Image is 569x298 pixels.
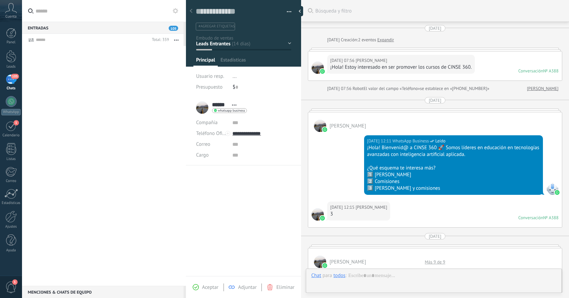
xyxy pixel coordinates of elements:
span: : [345,272,346,279]
span: Adjuntar [238,284,257,291]
div: 1️⃣ [PERSON_NAME] [367,171,540,178]
div: WhatsApp [1,109,21,115]
span: 2 eventos [358,37,376,43]
img: waba.svg [322,127,327,132]
div: Conversación [518,215,543,221]
img: waba.svg [320,69,325,74]
span: Aceptar [202,284,218,291]
span: Hassan [330,259,366,265]
span: #agregar etiquetas [198,24,235,29]
span: Hassan [312,208,324,221]
div: Ayuda [1,248,21,253]
span: Correo [196,141,210,147]
div: Ajustes [1,225,21,229]
span: Principal [196,57,215,67]
div: Ocultar [296,6,303,16]
span: Cargo [196,153,209,158]
div: [DATE] 07:56 [330,57,356,64]
div: 2️⃣ Comisiones [367,178,540,185]
div: 3 [330,211,387,217]
span: Hassan [356,57,387,64]
div: Panel [1,40,21,45]
span: 1 [12,279,18,285]
div: Conversación [518,68,543,74]
div: Presupuesto [196,82,228,93]
span: Estadísticas [220,57,246,67]
div: Total: 359 [149,37,169,43]
button: Correo [196,139,210,150]
span: Leído [435,138,445,144]
span: 105 [11,74,19,79]
div: Compañía [196,117,227,128]
span: Hassan [330,123,366,129]
img: waba.svg [322,263,327,268]
div: [DATE] 12:15 [330,204,356,211]
span: 105 [169,26,178,31]
div: todos [333,272,345,278]
span: para [322,272,332,279]
div: Entradas [22,22,184,34]
div: № A388 [543,68,559,74]
span: 1 [14,120,19,125]
span: Búsqueda y filtro [315,8,562,14]
span: El valor del campo «Teléfono» [363,85,420,92]
div: Creación: [327,37,394,43]
span: Hassan [314,120,326,132]
div: Chats [1,86,21,91]
span: Presupuesto [196,84,223,90]
span: Hassan [312,62,324,74]
div: Estadísticas [1,201,21,205]
div: ¿Qué esquema te interesa más? [367,165,540,171]
span: WhatsApp Business [393,138,429,144]
span: se establece en «[PHONE_NUMBER]» [420,85,489,92]
span: Usuario resp. [196,73,224,79]
div: [DATE] [327,37,341,43]
div: Leads [1,65,21,69]
a: [PERSON_NAME] [527,85,559,92]
span: Robot [353,86,363,91]
img: waba.svg [555,190,560,195]
div: [DATE] [429,25,441,31]
a: Expandir [377,37,394,43]
div: [DATE] [429,233,441,239]
div: Correo [1,179,21,183]
div: ¡Hola! Estoy interesado en ser promover los cursos de CINSE 360. [330,64,472,71]
div: [DATE] 07:56 [327,85,353,92]
div: № A388 [543,215,559,221]
div: 3️⃣ [PERSON_NAME] y comisiones [367,185,540,192]
span: Eliminar [276,284,294,291]
div: ¡Hola! Bienvenid@ a CINSE 360 🚀 Somos líderes en educación en tecnologías avanzadas con inteligen... [367,144,540,158]
div: Listas [1,157,21,161]
span: Cuenta [5,15,17,19]
img: waba.svg [320,216,325,221]
div: Menciones & Chats de equipo [22,286,184,298]
span: Teléfono Oficina [196,130,231,137]
div: Cargo [196,150,227,161]
div: Más 9 de 9 [421,259,448,265]
button: Teléfono Oficina [196,128,227,139]
span: whatsapp business [218,109,245,112]
span: ... [233,73,237,79]
div: [DATE] 12:11 [367,138,393,144]
div: [DATE] [429,97,441,104]
div: Usuario resp. [196,71,228,82]
span: Hassan [314,256,326,268]
span: Hassan [356,204,387,211]
span: WhatsApp Business [546,183,559,195]
div: Calendario [1,133,21,138]
div: $ [233,82,291,93]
